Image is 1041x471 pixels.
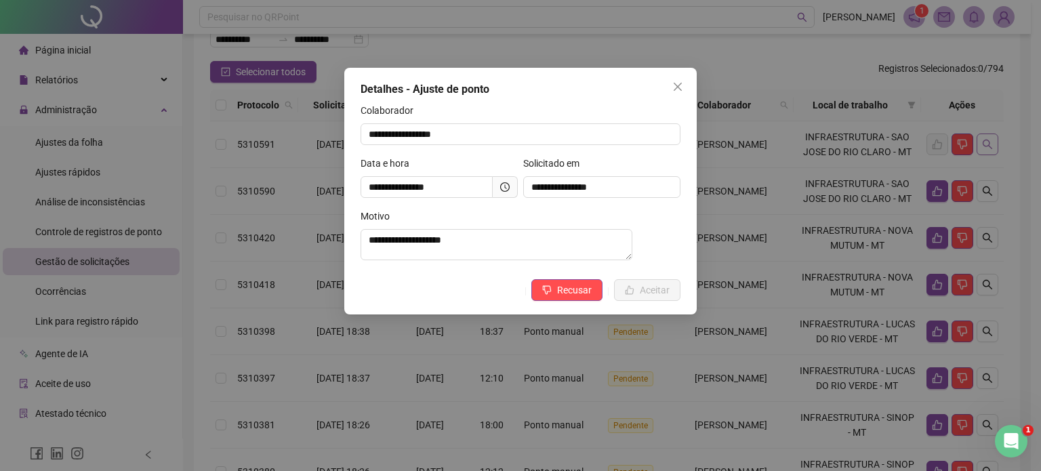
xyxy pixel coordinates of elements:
button: Aceitar [614,279,680,301]
label: Motivo [361,209,399,224]
label: Colaborador [361,103,422,118]
span: close [672,81,683,92]
span: 1 [1023,425,1034,436]
iframe: Intercom live chat [995,425,1027,457]
button: Close [667,76,689,98]
label: Data e hora [361,156,418,171]
label: Solicitado em [523,156,588,171]
span: Recusar [557,283,592,298]
span: clock-circle [500,182,510,192]
span: dislike [542,285,552,295]
button: Recusar [531,279,603,301]
div: Detalhes - Ajuste de ponto [361,81,680,98]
